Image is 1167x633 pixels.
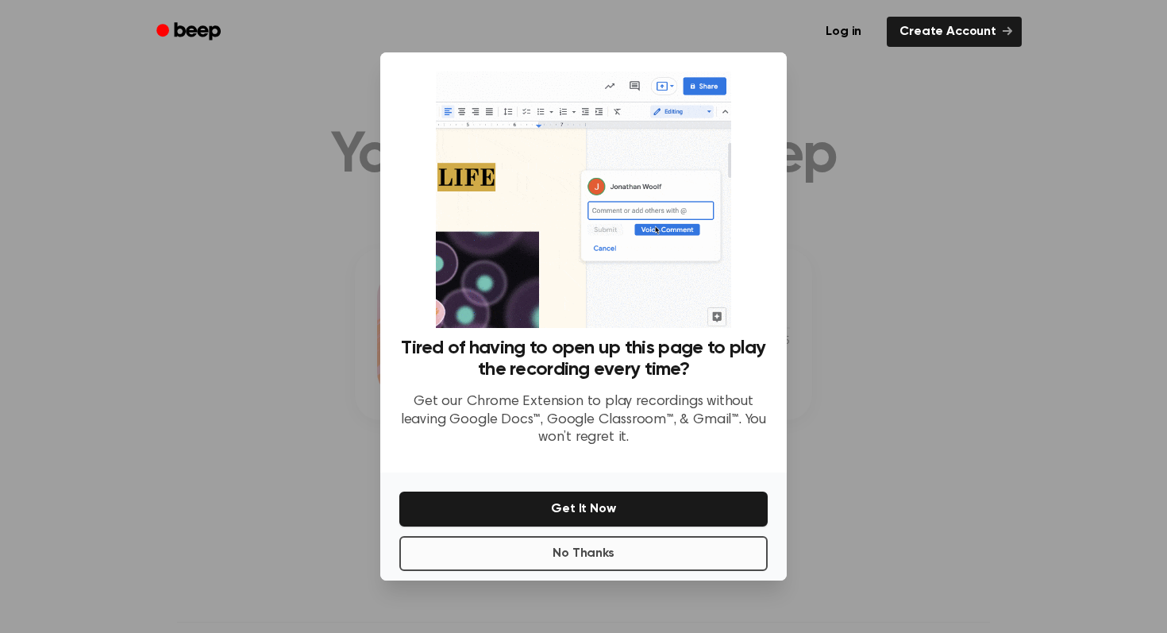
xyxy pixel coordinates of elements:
a: Create Account [887,17,1022,47]
button: No Thanks [399,536,768,571]
h3: Tired of having to open up this page to play the recording every time? [399,338,768,380]
a: Beep [145,17,235,48]
a: Log in [810,14,877,50]
p: Get our Chrome Extension to play recordings without leaving Google Docs™, Google Classroom™, & Gm... [399,393,768,447]
img: Beep extension in action [436,71,730,328]
button: Get It Now [399,492,768,527]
